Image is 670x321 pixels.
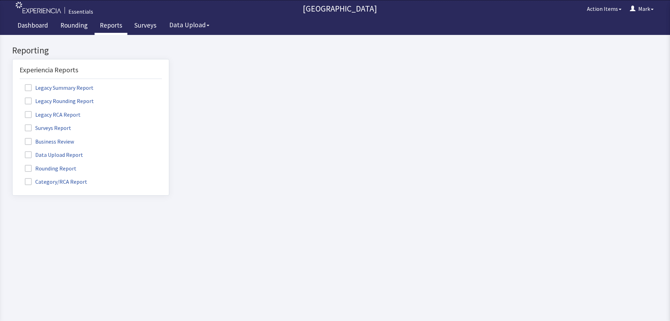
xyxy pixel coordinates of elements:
[20,88,78,97] label: Surveys Report
[95,17,127,35] a: Reports
[626,2,658,16] button: Mark
[165,19,214,31] button: Data Upload
[583,2,626,16] button: Action Items
[129,17,162,35] a: Surveys
[16,2,61,13] img: experiencia_logo.png
[68,7,93,16] div: Essentials
[20,142,94,151] label: Category/RCA Report
[20,102,81,111] label: Business Review
[20,30,162,44] div: Experiencia Reports
[20,75,88,84] label: Legacy RCA Report
[12,17,53,35] a: Dashboard
[20,61,101,70] label: Legacy Rounding Report
[20,48,100,57] label: Legacy Summary Report
[20,115,90,124] label: Data Upload Report
[20,129,83,138] label: Rounding Report
[97,3,583,14] p: [GEOGRAPHIC_DATA]
[12,11,169,21] h2: Reporting
[55,17,93,35] a: Rounding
